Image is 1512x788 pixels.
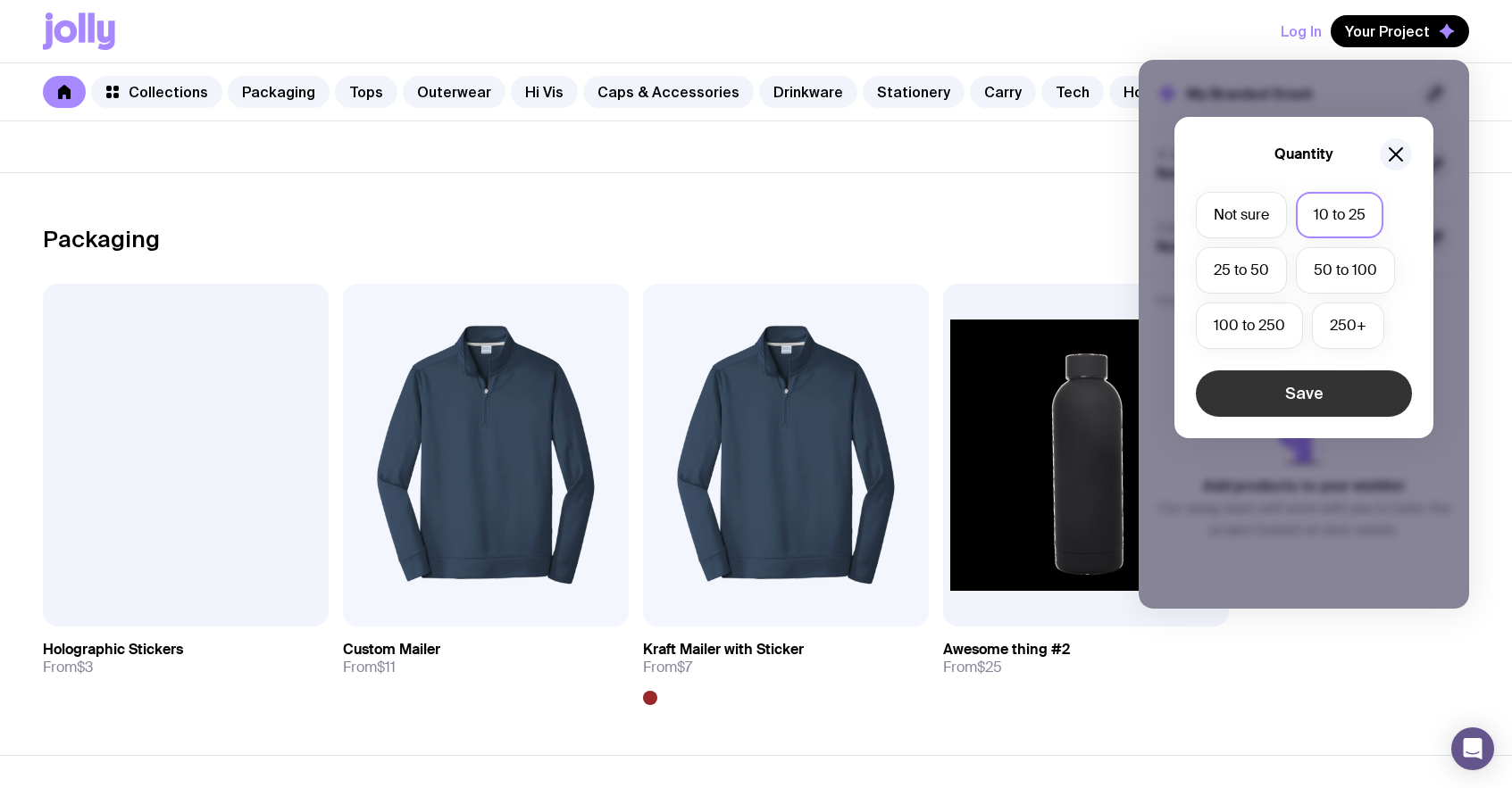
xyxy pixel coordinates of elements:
[1274,145,1333,163] h5: Quantity
[1196,247,1287,294] label: 25 to 50
[643,626,929,705] a: Kraft Mailer with StickerFrom$7
[43,659,93,676] span: From
[583,76,754,108] a: Caps & Accessories
[1281,15,1322,47] button: Log In
[1296,192,1383,238] label: 10 to 25
[970,76,1036,108] a: Carry
[1109,76,1248,108] a: Home & Leisure
[977,658,1002,676] span: $25
[343,641,440,659] h3: Custom Mailer
[677,658,692,676] span: $7
[377,658,396,676] span: $11
[1041,76,1104,108] a: Tech
[43,641,183,659] h3: Holographic Stickers
[1196,192,1287,238] label: Not sure
[129,83,208,101] span: Collections
[1312,303,1384,349] label: 250+
[1331,15,1469,47] button: Your Project
[1345,22,1430,40] span: Your Project
[43,226,160,253] h2: Packaging
[1196,370,1412,417] button: Save
[1196,303,1303,349] label: 100 to 250
[403,76,505,108] a: Outerwear
[1296,247,1395,294] label: 50 to 100
[343,659,396,676] span: From
[43,626,329,691] a: Holographic StickersFrom$3
[228,76,330,108] a: Packaging
[1451,727,1494,770] div: Open Intercom Messenger
[759,76,857,108] a: Drinkware
[335,76,397,108] a: Tops
[863,76,965,108] a: Stationery
[91,76,222,108] a: Collections
[511,76,578,108] a: Hi Vis
[943,641,1070,659] h3: Awesome thing #2
[643,641,804,659] h3: Kraft Mailer with Sticker
[943,659,1002,676] span: From
[943,626,1229,691] a: Awesome thing #2From$25
[343,626,629,691] a: Custom MailerFrom$11
[643,659,692,676] span: From
[77,658,93,676] span: $3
